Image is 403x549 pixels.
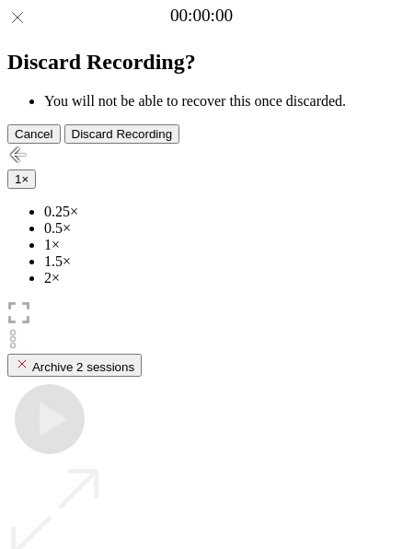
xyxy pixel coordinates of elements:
li: 2× [44,270,396,286]
button: Cancel [7,124,61,144]
button: 1× [7,169,36,189]
a: 00:00:00 [170,6,233,26]
li: You will not be able to recover this once discarded. [44,93,396,110]
li: 0.5× [44,220,396,237]
li: 1× [44,237,396,253]
button: Discard Recording [64,124,180,144]
span: 1 [15,172,21,186]
li: 1.5× [44,253,396,270]
button: Archive 2 sessions [7,354,142,377]
li: 0.25× [44,204,396,220]
div: Archive 2 sessions [15,356,134,374]
h2: Discard Recording? [7,50,396,75]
